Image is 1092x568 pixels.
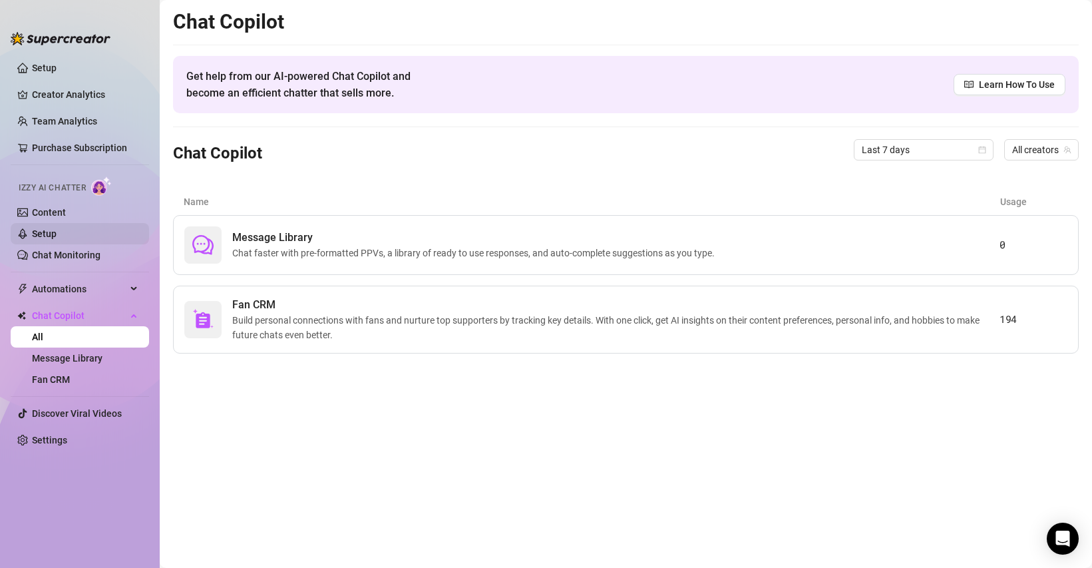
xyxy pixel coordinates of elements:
span: Izzy AI Chatter [19,182,86,194]
div: Open Intercom Messenger [1047,523,1079,555]
a: Fan CRM [32,374,70,385]
span: Message Library [232,230,720,246]
a: All [32,332,43,342]
article: 194 [1000,312,1067,328]
span: comment [192,234,214,256]
a: Learn How To Use [954,74,1065,95]
span: thunderbolt [17,284,28,294]
a: Chat Monitoring [32,250,100,260]
span: Automations [32,278,126,300]
a: Creator Analytics [32,84,138,105]
article: Name [184,194,1000,209]
a: Team Analytics [32,116,97,127]
a: Purchase Subscription [32,137,138,158]
span: team [1063,146,1071,154]
a: Content [32,207,66,218]
a: Setup [32,228,57,239]
h3: Chat Copilot [173,143,262,164]
a: Settings [32,435,67,445]
img: AI Chatter [91,176,112,196]
a: Setup [32,63,57,73]
img: Chat Copilot [17,311,26,320]
h2: Chat Copilot [173,9,1079,35]
span: Chat faster with pre-formatted PPVs, a library of ready to use responses, and auto-complete sugge... [232,246,720,260]
span: calendar [978,146,986,154]
a: Message Library [32,353,102,364]
span: Build personal connections with fans and nurture top supporters by tracking key details. With one... [232,313,1000,342]
article: Usage [1000,194,1068,209]
a: Discover Viral Videos [32,408,122,419]
span: Get help from our AI-powered Chat Copilot and become an efficient chatter that sells more. [186,68,443,101]
span: Last 7 days [862,140,986,160]
span: Chat Copilot [32,305,126,326]
img: svg%3e [192,309,214,330]
span: Fan CRM [232,297,1000,313]
article: 0 [1000,237,1067,253]
img: logo-BBDzfeDw.svg [11,32,110,45]
span: Learn How To Use [979,77,1055,92]
span: read [964,80,974,89]
span: All creators [1012,140,1071,160]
